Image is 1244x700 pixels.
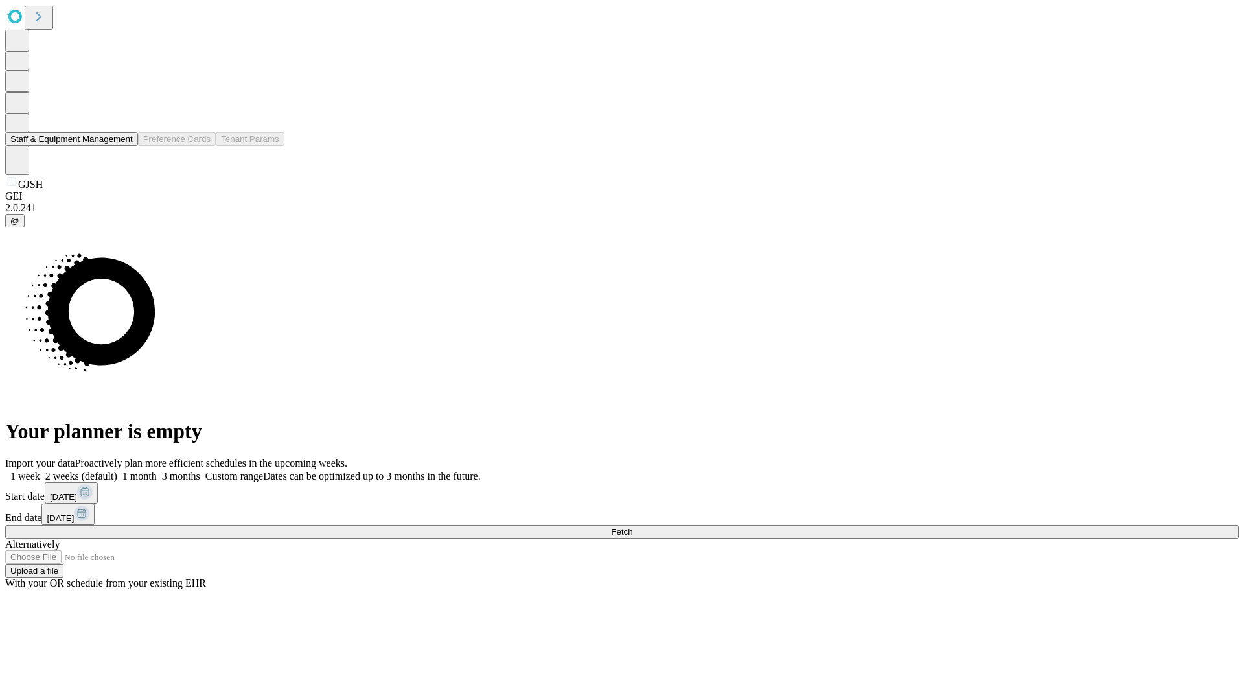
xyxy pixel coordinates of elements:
button: Tenant Params [216,132,284,146]
div: 2.0.241 [5,202,1239,214]
span: [DATE] [47,513,74,523]
div: Start date [5,482,1239,504]
span: Import your data [5,458,75,469]
span: @ [10,216,19,226]
span: 2 weeks (default) [45,471,117,482]
span: Fetch [611,527,632,537]
button: Staff & Equipment Management [5,132,138,146]
span: 3 months [162,471,200,482]
span: With your OR schedule from your existing EHR [5,577,206,589]
span: Alternatively [5,539,60,550]
span: Proactively plan more efficient schedules in the upcoming weeks. [75,458,347,469]
span: 1 week [10,471,40,482]
button: [DATE] [45,482,98,504]
h1: Your planner is empty [5,419,1239,443]
div: GEI [5,191,1239,202]
button: @ [5,214,25,227]
button: Upload a file [5,564,63,577]
span: [DATE] [50,492,77,502]
span: GJSH [18,179,43,190]
span: Dates can be optimized up to 3 months in the future. [263,471,480,482]
button: Fetch [5,525,1239,539]
div: End date [5,504,1239,525]
button: Preference Cards [138,132,216,146]
span: Custom range [205,471,263,482]
span: 1 month [122,471,157,482]
button: [DATE] [41,504,95,525]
